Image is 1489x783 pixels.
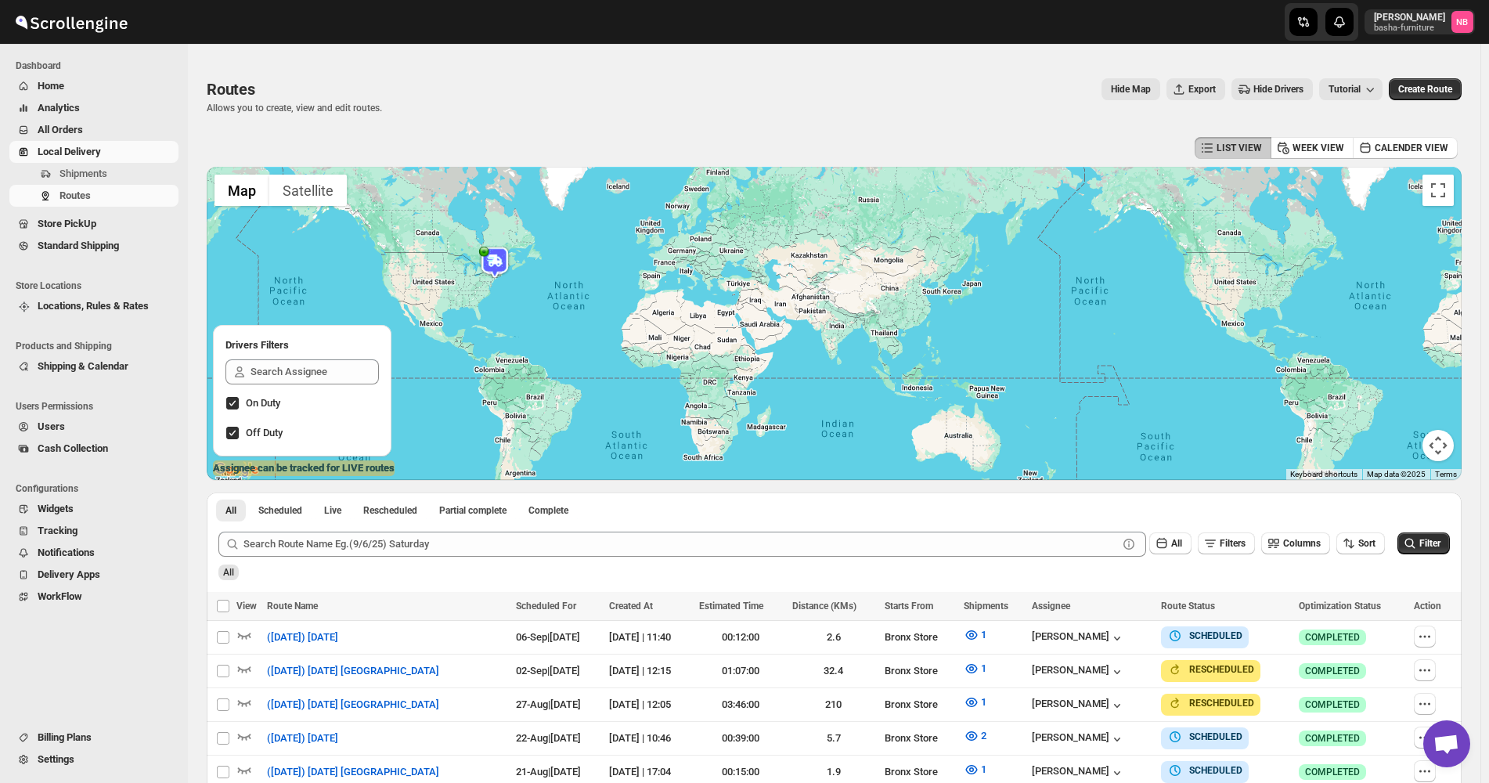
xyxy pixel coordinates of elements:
[1305,631,1360,644] span: COMPLETED
[792,764,876,780] div: 1.9
[516,631,580,643] span: 06-Sep | [DATE]
[246,397,280,409] span: On Duty
[954,757,996,782] button: 1
[1189,664,1254,675] b: RESCHEDULED
[9,727,178,749] button: Billing Plans
[38,525,78,536] span: Tracking
[211,460,262,480] a: Open this area in Google Maps (opens a new window)
[258,726,348,751] button: ([DATE]) [DATE]
[1299,601,1381,612] span: Optimization Status
[9,75,178,97] button: Home
[1353,137,1458,159] button: CALENDER VIEW
[792,663,876,679] div: 32.4
[1166,78,1225,100] button: Export
[16,60,180,72] span: Dashboard
[699,630,783,645] div: 00:12:00
[363,504,417,517] span: Rescheduled
[38,240,119,251] span: Standard Shipping
[1217,142,1262,154] span: LIST VIEW
[243,532,1118,557] input: Search Route Name Eg.(9/6/25) Saturday
[1435,470,1457,478] a: Terms
[1189,765,1242,776] b: SCHEDULED
[1231,78,1313,100] button: Hide Drivers
[792,630,876,645] div: 2.6
[223,567,234,578] span: All
[267,601,318,612] span: Route Name
[59,168,107,179] span: Shipments
[1171,538,1182,549] span: All
[324,504,341,517] span: Live
[1319,78,1383,100] button: Tutorial
[1032,664,1125,680] button: [PERSON_NAME]
[38,146,101,157] span: Local Delivery
[1329,84,1361,96] span: Tutorial
[885,663,954,679] div: Bronx Store
[885,601,933,612] span: Starts From
[1189,731,1242,742] b: SCHEDULED
[9,119,178,141] button: All Orders
[38,503,74,514] span: Widgets
[1032,630,1125,646] div: [PERSON_NAME]
[1167,662,1254,677] button: RESCHEDULED
[609,764,690,780] div: [DATE] | 17:04
[9,542,178,564] button: Notifications
[1451,11,1473,33] span: Nael Basha
[964,601,1008,612] span: Shipments
[1189,630,1242,641] b: SCHEDULED
[207,80,255,99] span: Routes
[1032,765,1125,781] div: [PERSON_NAME]
[1271,137,1354,159] button: WEEK VIEW
[1032,601,1070,612] span: Assignee
[16,400,180,413] span: Users Permissions
[211,460,262,480] img: Google
[609,630,690,645] div: [DATE] | 11:40
[215,175,269,206] button: Show street map
[225,337,379,353] h2: Drivers Filters
[981,763,986,775] span: 1
[609,601,653,612] span: Created At
[1293,142,1344,154] span: WEEK VIEW
[1358,538,1375,549] span: Sort
[885,697,954,713] div: Bronx Store
[1457,17,1469,27] text: NB
[1195,137,1271,159] button: LIST VIEW
[267,630,338,645] span: ([DATE]) [DATE]
[16,340,180,352] span: Products and Shipping
[16,280,180,292] span: Store Locations
[269,175,347,206] button: Show satellite imagery
[38,80,64,92] span: Home
[954,723,996,749] button: 2
[258,659,449,684] button: ([DATE]) [DATE] [GEOGRAPHIC_DATA]
[9,416,178,438] button: Users
[1305,665,1360,677] span: COMPLETED
[1161,601,1215,612] span: Route Status
[609,731,690,746] div: [DATE] | 10:46
[38,124,83,135] span: All Orders
[699,764,783,780] div: 00:15:00
[59,189,91,201] span: Routes
[251,359,379,384] input: Search Assignee
[528,504,568,517] span: Complete
[981,696,986,708] span: 1
[38,218,96,229] span: Store PickUp
[1253,83,1303,96] span: Hide Drivers
[9,163,178,185] button: Shipments
[1365,9,1475,34] button: User menu
[38,547,95,558] span: Notifications
[1305,698,1360,711] span: COMPLETED
[9,498,178,520] button: Widgets
[516,766,581,778] span: 21-Aug | [DATE]
[981,662,986,674] span: 1
[609,663,690,679] div: [DATE] | 12:15
[38,731,92,743] span: Billing Plans
[9,586,178,608] button: WorkFlow
[516,665,580,677] span: 02-Sep | [DATE]
[792,697,876,713] div: 210
[9,438,178,460] button: Cash Collection
[38,420,65,432] span: Users
[699,601,763,612] span: Estimated Time
[1305,766,1360,778] span: COMPLETED
[1032,731,1125,747] button: [PERSON_NAME]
